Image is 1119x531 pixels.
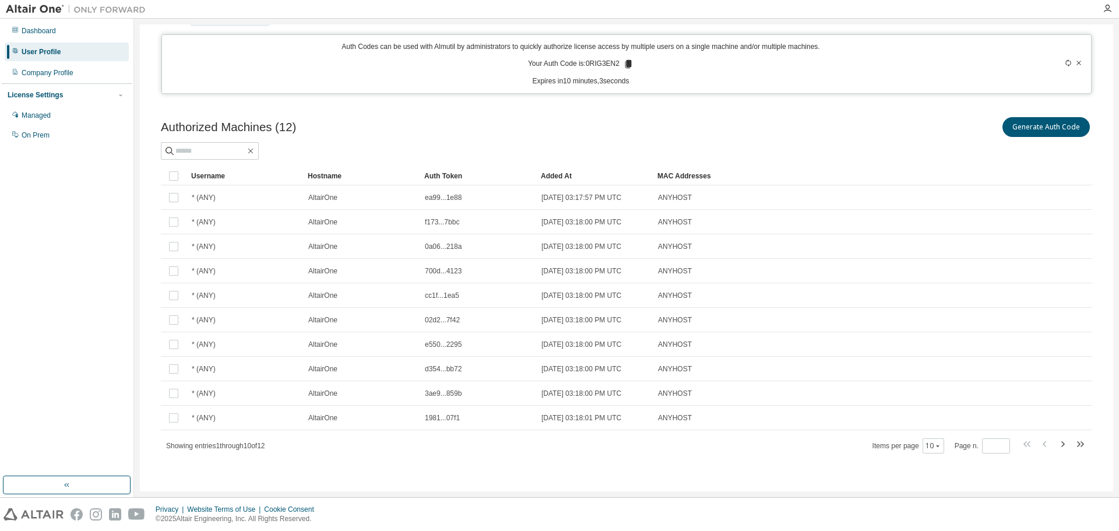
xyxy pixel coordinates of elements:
span: AltairOne [308,413,337,423]
span: * (ANY) [192,389,216,398]
span: AltairOne [308,291,337,300]
span: Page n. [955,438,1010,453]
span: AltairOne [308,340,337,349]
span: AltairOne [308,193,337,202]
button: 10 [926,441,941,451]
span: ANYHOST [658,364,692,374]
span: AltairOne [308,315,337,325]
span: f173...7bbc [425,217,459,227]
img: facebook.svg [71,508,83,521]
span: [DATE] 03:18:00 PM UTC [541,242,621,251]
span: [DATE] 03:18:00 PM UTC [541,217,621,227]
p: Auth Codes can be used with Almutil by administrators to quickly authorize license access by mult... [169,42,993,52]
span: 0a06...218a [425,242,462,251]
span: ANYHOST [658,193,692,202]
span: AltairOne [308,389,337,398]
span: * (ANY) [192,413,216,423]
div: Username [191,167,298,185]
span: * (ANY) [192,364,216,374]
span: [DATE] 03:18:00 PM UTC [541,315,621,325]
span: [DATE] 03:17:57 PM UTC [541,193,621,202]
div: MAC Addresses [657,167,964,185]
span: Authorized Machines (12) [161,121,296,134]
span: AltairOne [308,266,337,276]
span: [DATE] 03:18:00 PM UTC [541,266,621,276]
div: Managed [22,111,51,120]
div: Company Profile [22,68,73,78]
span: ANYHOST [658,389,692,398]
span: * (ANY) [192,242,216,251]
span: ea99...1e88 [425,193,462,202]
span: ANYHOST [658,242,692,251]
span: AltairOne [308,217,337,227]
img: linkedin.svg [109,508,121,521]
span: ANYHOST [658,413,692,423]
img: youtube.svg [128,508,145,521]
span: * (ANY) [192,315,216,325]
div: On Prem [22,131,50,140]
p: Expires in 10 minutes, 3 seconds [169,76,993,86]
span: 1981...07f1 [425,413,460,423]
span: AltairOne [308,364,337,374]
span: * (ANY) [192,291,216,300]
div: Website Terms of Use [187,505,264,514]
span: Items per page [872,438,944,453]
div: User Profile [22,47,61,57]
span: * (ANY) [192,217,216,227]
span: * (ANY) [192,340,216,349]
span: [DATE] 03:18:00 PM UTC [541,389,621,398]
span: Showing entries 1 through 10 of 12 [166,442,265,450]
span: * (ANY) [192,193,216,202]
span: [DATE] 03:18:00 PM UTC [541,340,621,349]
span: 3ae9...859b [425,389,462,398]
button: Generate Auth Code [1002,117,1090,137]
span: ANYHOST [658,291,692,300]
span: * (ANY) [192,266,216,276]
img: altair_logo.svg [3,508,64,521]
span: 700d...4123 [425,266,462,276]
span: AltairOne [308,242,337,251]
div: Auth Token [424,167,532,185]
div: Cookie Consent [264,505,321,514]
span: 02d2...7f42 [425,315,460,325]
p: Your Auth Code is: 0RIG3EN2 [528,59,634,69]
span: [DATE] 03:18:01 PM UTC [541,413,621,423]
img: instagram.svg [90,508,102,521]
span: ANYHOST [658,217,692,227]
span: ANYHOST [658,340,692,349]
span: [DATE] 03:18:00 PM UTC [541,291,621,300]
span: ANYHOST [658,266,692,276]
span: e550...2295 [425,340,462,349]
span: cc1f...1ea5 [425,291,459,300]
div: Added At [541,167,648,185]
span: ANYHOST [658,315,692,325]
img: Altair One [6,3,152,15]
div: Privacy [156,505,187,514]
span: [DATE] 03:18:00 PM UTC [541,364,621,374]
span: d354...bb72 [425,364,462,374]
p: © 2025 Altair Engineering, Inc. All Rights Reserved. [156,514,321,524]
div: License Settings [8,90,63,100]
div: Hostname [308,167,415,185]
div: Dashboard [22,26,56,36]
